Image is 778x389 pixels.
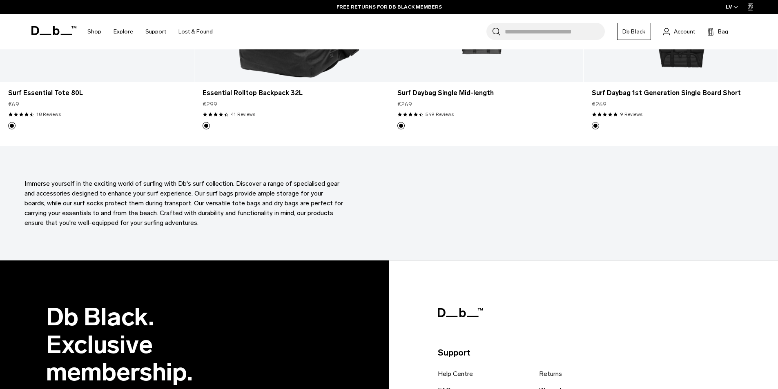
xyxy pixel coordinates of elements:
[8,122,16,129] button: Black Out
[620,111,642,118] a: 9 reviews
[36,111,61,118] a: 18 reviews
[397,100,412,109] span: €269
[592,100,606,109] span: €269
[178,17,213,46] a: Lost & Found
[438,369,473,379] a: Help Centre
[25,179,343,228] p: Immerse yourself in the exciting world of surfing with Db's surf collection. Discover a range of ...
[397,88,575,98] a: Surf Daybag Single Mid-length
[8,88,186,98] a: Surf Essential Tote 80L
[87,17,101,46] a: Shop
[81,14,219,49] nav: Main Navigation
[426,111,454,118] a: 549 reviews
[707,27,728,36] button: Bag
[8,100,19,109] span: €69
[397,122,405,129] button: Black Out
[617,23,651,40] a: Db Black
[674,27,695,36] span: Account
[663,27,695,36] a: Account
[203,100,217,109] span: €299
[592,88,769,98] a: Surf Daybag 1st Generation Single Board Short
[718,27,728,36] span: Bag
[539,369,562,379] a: Returns
[438,346,724,359] p: Support
[46,303,267,385] h2: Db Black. Exclusive membership.
[145,17,166,46] a: Support
[592,122,599,129] button: Black Out
[231,111,255,118] a: 41 reviews
[203,122,210,129] button: Black Out
[114,17,133,46] a: Explore
[337,3,442,11] a: FREE RETURNS FOR DB BLACK MEMBERS
[203,88,380,98] a: Essential Rolltop Backpack 32L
